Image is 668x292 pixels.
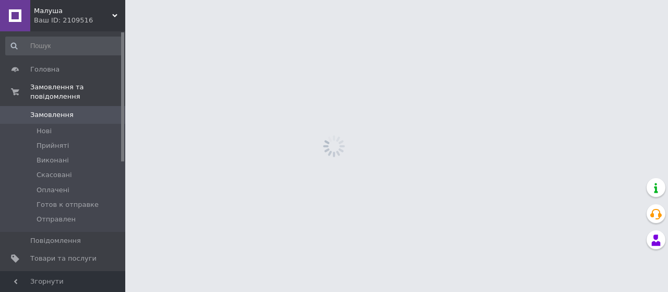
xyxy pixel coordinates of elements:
[37,156,69,165] span: Виконані
[34,16,125,25] div: Ваш ID: 2109516
[5,37,123,55] input: Пошук
[37,215,76,224] span: Отправлен
[30,65,59,74] span: Головна
[37,170,72,180] span: Скасовані
[30,236,81,246] span: Повідомлення
[30,110,74,120] span: Замовлення
[34,6,112,16] span: Малуша
[30,83,125,101] span: Замовлення та повідомлення
[37,185,69,195] span: Оплачені
[30,254,97,263] span: Товари та послуги
[37,141,69,150] span: Прийняті
[37,126,52,136] span: Нові
[37,200,99,209] span: Готов к отправке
